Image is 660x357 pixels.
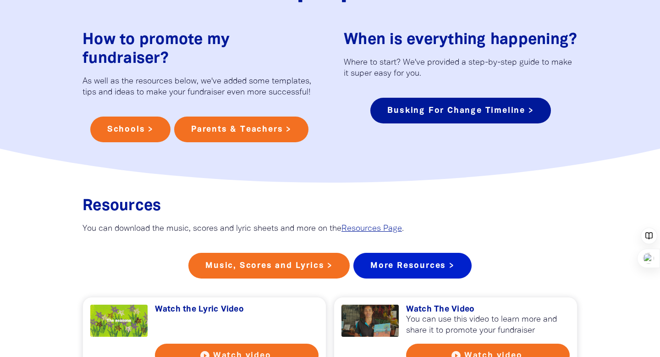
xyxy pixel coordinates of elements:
a: Music, Scores and Lyrics > [188,253,350,279]
p: Where to start? We've provided a step-by-step guide to make it super easy for you. [344,57,577,79]
h3: Watch The Video [406,305,570,315]
p: As well as the resources below, we've added some templates, tips and ideas to make your fundraise... [82,76,316,98]
h3: Watch the Lyric Video [155,305,319,315]
a: Schools > [90,117,170,142]
a: Busking For Change Timeline > [370,98,550,123]
a: Resources Page [341,225,402,233]
p: You can download the music, scores and lyric sheets and more on the . [82,223,577,234]
span: Resources [82,199,161,213]
span: When is everything happening? [344,33,577,47]
a: Parents & Teachers > [174,117,308,142]
a: More Resources > [353,253,472,279]
span: How to promote my fundraiser? [82,33,230,66]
